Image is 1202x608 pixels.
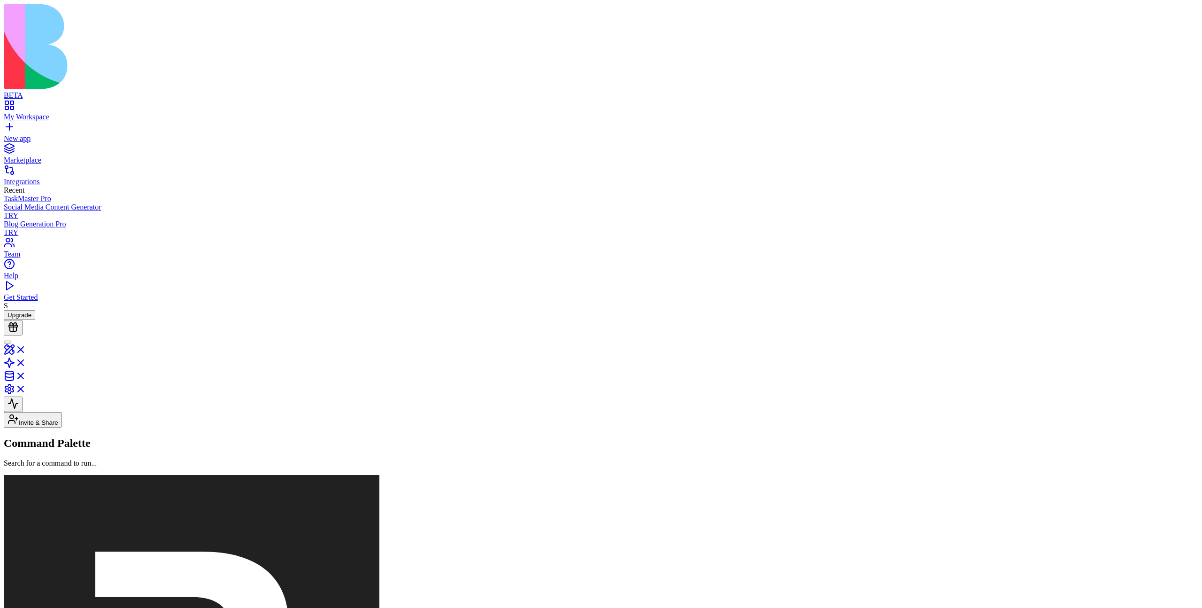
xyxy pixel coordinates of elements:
[4,186,24,194] span: Recent
[4,203,1198,220] a: Social Media Content GeneratorTRY
[4,203,1198,211] div: Social Media Content Generator
[4,293,1198,302] div: Get Started
[4,156,1198,164] div: Marketplace
[4,91,1198,100] div: BETA
[4,113,1198,121] div: My Workspace
[4,250,1198,258] div: Team
[4,83,1198,100] a: BETA
[4,310,35,320] button: Upgrade
[4,459,1198,468] p: Search for a command to run...
[4,242,1198,258] a: Team
[4,4,381,89] img: logo
[4,220,1198,237] a: Blog Generation ProTRY
[4,228,1198,237] div: TRY
[4,263,1198,280] a: Help
[4,148,1198,164] a: Marketplace
[4,285,1198,302] a: Get Started
[4,437,1198,450] h2: Command Palette
[4,412,62,428] button: Invite & Share
[4,302,8,310] span: S
[4,126,1198,143] a: New app
[4,134,1198,143] div: New app
[4,104,1198,121] a: My Workspace
[4,272,1198,280] div: Help
[4,195,1198,203] a: TaskMaster Pro
[4,311,35,319] a: Upgrade
[4,178,1198,186] div: Integrations
[4,169,1198,186] a: Integrations
[4,220,1198,228] div: Blog Generation Pro
[4,211,1198,220] div: TRY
